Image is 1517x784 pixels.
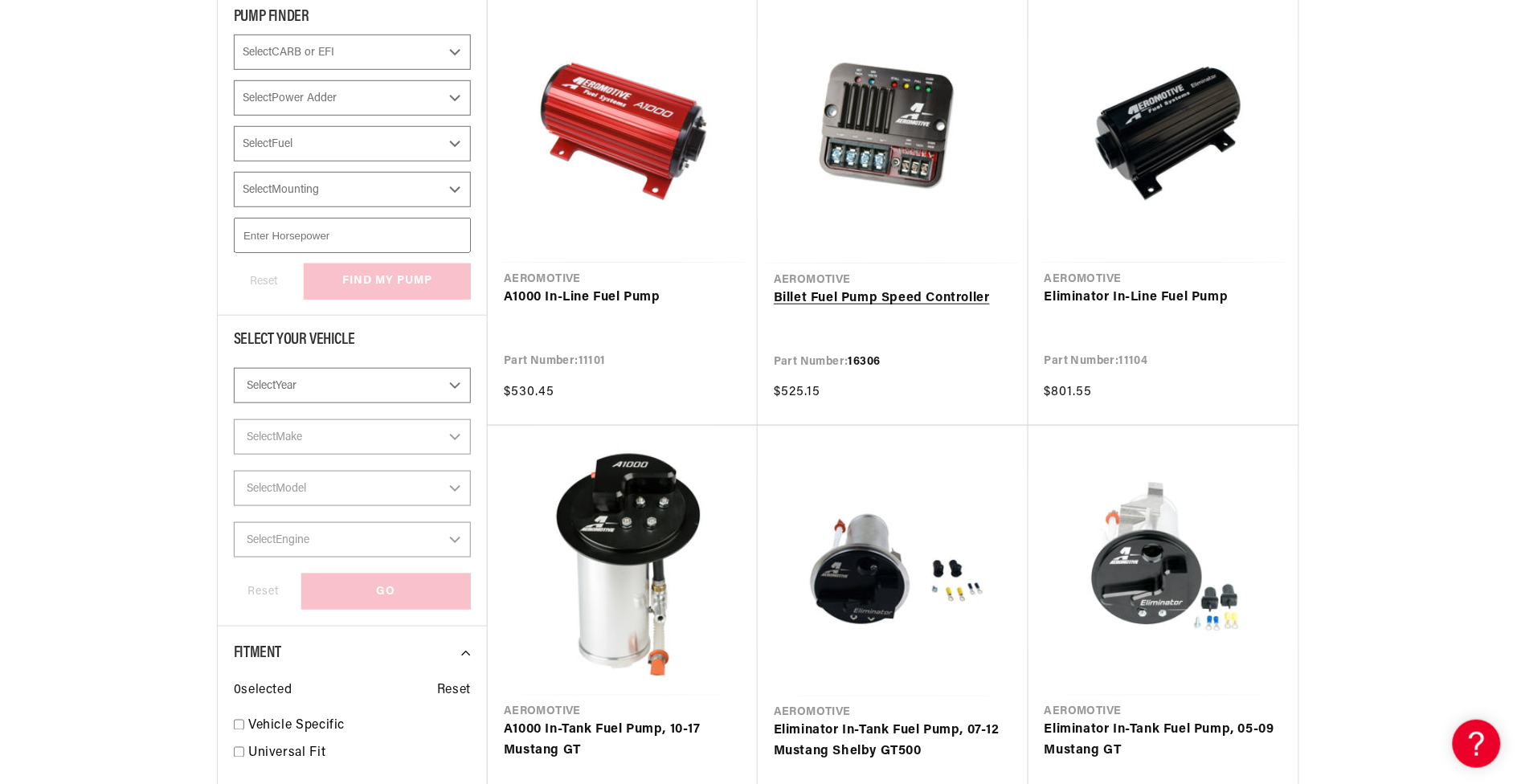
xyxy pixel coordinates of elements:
[234,368,471,403] select: Year
[234,80,471,116] select: Power Adder
[774,721,1012,762] a: Eliminator In-Tank Fuel Pump, 07-12 Mustang Shelby GT500
[234,419,471,455] select: Make
[437,680,471,701] span: Reset
[248,717,471,737] a: Vehicle Specific
[234,126,471,161] select: Fuel
[234,9,309,25] span: PUMP FINDER
[234,172,471,207] select: Mounting
[234,522,471,557] select: Engine
[504,721,742,762] a: A1000 In-Tank Fuel Pump, 10-17 Mustang GT
[504,288,742,308] a: A1000 In-Line Fuel Pump
[1045,721,1282,762] a: Eliminator In-Tank Fuel Pump, 05-09 Mustang GT
[234,471,471,506] select: Model
[1045,288,1282,308] a: Eliminator In-Line Fuel Pump
[248,744,471,765] a: Universal Fit
[234,680,292,701] span: 0 selected
[234,645,281,661] span: Fitment
[234,332,471,352] div: Select Your Vehicle
[234,35,471,70] select: CARB or EFI
[234,218,471,253] input: Enter Horsepower
[774,288,1012,309] a: Billet Fuel Pump Speed Controller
